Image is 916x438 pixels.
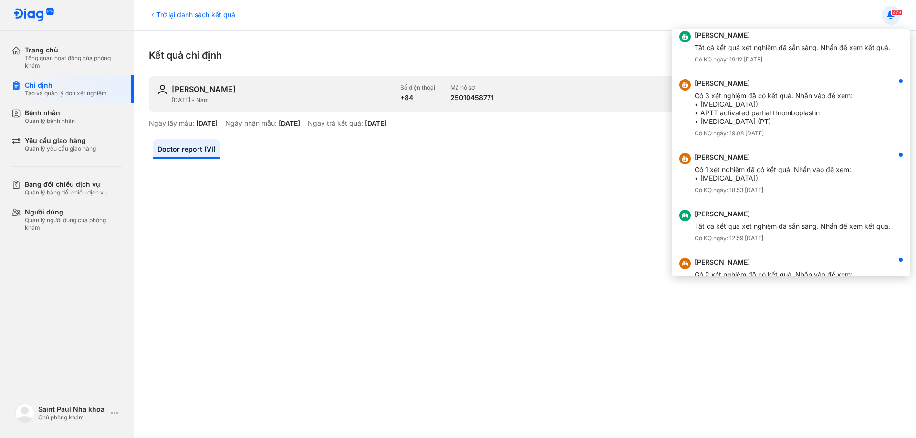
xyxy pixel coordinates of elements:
div: Quản lý người dùng của phòng khám [25,216,122,232]
div: Yêu cầu giao hàng [25,136,96,145]
div: Có KQ ngày: 18:53 [DATE] [695,186,851,194]
div: Có KQ ngày: 19:08 [DATE] [695,130,853,137]
div: [PERSON_NAME] [695,153,851,162]
div: Bệnh nhân [25,109,75,117]
div: Tất cả kết quả xét nghiệm đã sẵn sàng. Nhấn để xem kết quả. [695,43,890,52]
button: [PERSON_NAME]Có 1 xét nghiệm đã có kết quả. Nhấn vào để xem:• [MEDICAL_DATA])Có KQ ngày: 18:53 [D... [672,145,910,202]
div: Người dùng [25,208,122,216]
button: [PERSON_NAME]Có 3 xét nghiệm đã có kết quả. Nhấn vào để xem:• [MEDICAL_DATA])• APTT activated par... [672,71,910,145]
div: Bảng đối chiếu dịch vụ [25,180,107,189]
div: [PERSON_NAME] [695,79,853,88]
button: [PERSON_NAME]Có 2 xét nghiệm đã có kết quả. Nhấn vào để xem:• [MEDICAL_DATA])• Glucose Random [Pl... [672,250,910,316]
div: Có 3 xét nghiệm đã có kết quả. Nhấn vào để xem: • [MEDICAL_DATA]) • APTT activated partial thromb... [695,92,853,126]
div: Tổng quan hoạt động của phòng khám [25,54,122,70]
div: Saint Paul Nha khoa [38,405,107,414]
div: Trở lại danh sách kết quả [149,10,235,20]
div: Quản lý bệnh nhân [25,117,75,125]
div: Có 1 xét nghiệm đã có kết quả. Nhấn vào để xem: • [MEDICAL_DATA]) [695,165,851,183]
div: Có KQ ngày: 19:12 [DATE] [695,56,890,63]
button: [PERSON_NAME]Tất cả kết quả xét nghiệm đã sẵn sàng. Nhấn để xem kết quả.Có KQ ngày: 12:59 [DATE] [672,202,910,250]
div: [PERSON_NAME] [695,31,890,40]
div: Có KQ ngày: 12:59 [DATE] [695,234,890,242]
div: Tất cả kết quả xét nghiệm đã sẵn sàng. Nhấn để xem kết quả. [695,222,890,231]
div: Chủ phòng khám [38,414,107,421]
div: Trang chủ [25,46,122,54]
div: Chỉ định [25,81,107,90]
div: Quản lý bảng đối chiếu dịch vụ [25,189,107,196]
div: [PERSON_NAME] [695,210,890,218]
div: Quản lý yêu cầu giao hàng [25,145,96,153]
img: logo [13,8,54,22]
img: logo [15,404,34,423]
div: Tạo và quản lý đơn xét nghiệm [25,90,107,97]
div: [PERSON_NAME] [695,258,853,266]
div: Có 2 xét nghiệm đã có kết quả. Nhấn vào để xem: • [MEDICAL_DATA]) • Glucose Random [Plasma] [695,270,853,296]
button: [PERSON_NAME]Tất cả kết quả xét nghiệm đã sẵn sàng. Nhấn để xem kết quả.Có KQ ngày: 19:12 [DATE] [672,23,910,71]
